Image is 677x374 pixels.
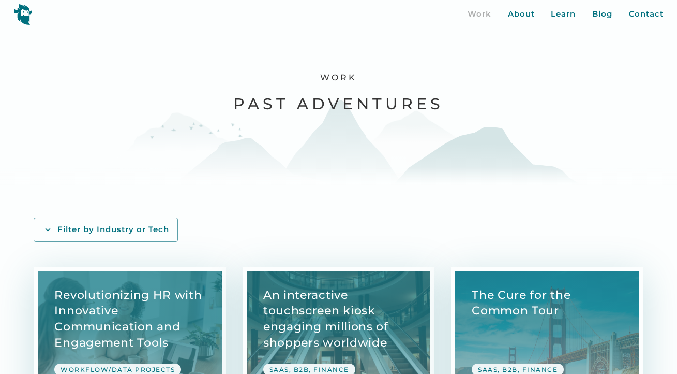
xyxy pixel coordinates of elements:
[13,4,32,25] img: yeti logo icon
[320,73,357,83] h1: Work
[629,8,664,20] a: Contact
[592,8,612,20] a: Blog
[57,224,169,235] div: Filter by Industry or Tech
[508,8,535,20] a: About
[551,8,576,20] a: Learn
[34,218,178,242] a: Filter by Industry or Tech
[468,8,491,20] a: Work
[233,94,444,114] h2: Past Adventures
